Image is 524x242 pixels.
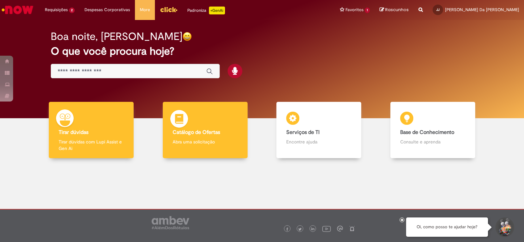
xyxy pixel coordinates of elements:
[400,129,454,136] b: Base de Conhecimento
[173,129,220,136] b: Catálogo de Ofertas
[59,139,124,152] p: Tirar dúvidas com Lupi Assist e Gen Ai
[400,139,465,145] p: Consulte e aprenda
[1,3,34,16] img: ServiceNow
[182,32,192,41] img: happy-face.png
[376,102,490,158] a: Base de Conhecimento Consulte e aprenda
[59,129,88,136] b: Tirar dúvidas
[34,102,148,158] a: Tirar dúvidas Tirar dúvidas com Lupi Assist e Gen Ai
[385,7,409,13] span: Rascunhos
[262,102,376,158] a: Serviços de TI Encontre ajuda
[140,7,150,13] span: More
[436,8,440,12] span: JJ
[311,227,314,231] img: logo_footer_linkedin.png
[365,8,370,13] span: 1
[51,46,473,57] h2: O que você procura hoje?
[45,7,68,13] span: Requisições
[286,139,351,145] p: Encontre ajuda
[298,228,302,231] img: logo_footer_twitter.png
[209,7,225,14] p: +GenAi
[380,7,409,13] a: Rascunhos
[337,226,343,232] img: logo_footer_workplace.png
[286,129,320,136] b: Serviços de TI
[51,31,182,42] h2: Boa noite, [PERSON_NAME]
[286,228,289,231] img: logo_footer_facebook.png
[406,217,488,237] div: Oi, como posso te ajudar hoje?
[69,8,75,13] span: 2
[445,7,519,12] span: [PERSON_NAME] Da [PERSON_NAME]
[187,7,225,14] div: Padroniza
[148,102,262,158] a: Catálogo de Ofertas Abra uma solicitação
[495,217,514,237] button: Iniciar Conversa de Suporte
[152,216,189,229] img: logo_footer_ambev_rotulo_gray.png
[160,5,178,14] img: click_logo_yellow_360x200.png
[349,226,355,232] img: logo_footer_naosei.png
[173,139,238,145] p: Abra uma solicitação
[346,7,364,13] span: Favoritos
[84,7,130,13] span: Despesas Corporativas
[322,224,331,233] img: logo_footer_youtube.png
